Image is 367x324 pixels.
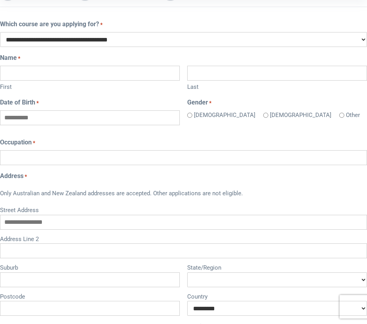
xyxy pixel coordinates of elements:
[187,290,367,301] label: Country
[270,111,331,120] label: [DEMOGRAPHIC_DATA]
[187,81,367,92] label: Last
[346,111,360,120] label: Other
[194,111,255,120] label: [DEMOGRAPHIC_DATA]
[187,261,367,272] label: State/Region
[187,98,367,107] legend: Gender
